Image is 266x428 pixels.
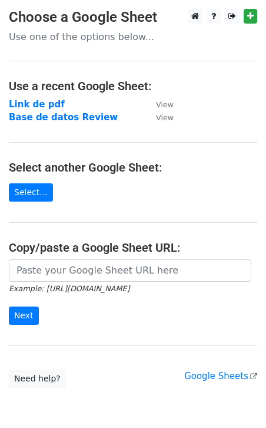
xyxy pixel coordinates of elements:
p: Use one of the options below... [9,31,257,43]
h4: Use a recent Google Sheet: [9,79,257,93]
a: View [144,112,174,123]
iframe: Chat Widget [207,371,266,428]
a: Need help? [9,370,66,388]
input: Paste your Google Sheet URL here [9,259,251,282]
a: Base de datos Review [9,112,118,123]
small: Example: [URL][DOMAIN_NAME] [9,284,129,293]
input: Next [9,307,39,325]
a: Google Sheets [184,371,257,381]
small: View [156,100,174,109]
a: View [144,99,174,110]
h4: Select another Google Sheet: [9,160,257,175]
a: Select... [9,183,53,202]
small: View [156,113,174,122]
h4: Copy/paste a Google Sheet URL: [9,241,257,255]
a: Link de pdf [9,99,65,110]
h3: Choose a Google Sheet [9,9,257,26]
